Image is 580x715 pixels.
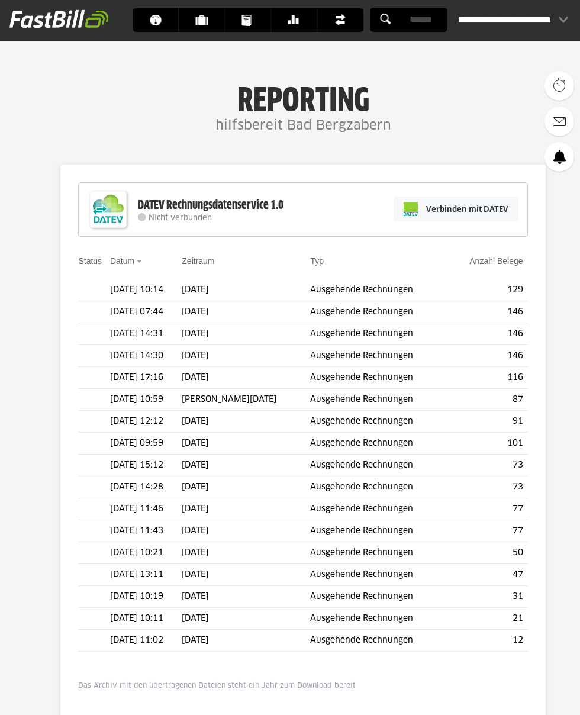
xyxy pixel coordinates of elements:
[310,389,449,411] td: Ausgehende Rechnungen
[110,586,182,608] td: [DATE] 10:19
[310,586,449,608] td: Ausgehende Rechnungen
[310,630,449,652] td: Ausgehende Rechnungen
[544,71,574,101] div: Zeit erfassen
[310,411,449,433] td: Ausgehende Rechnungen
[110,433,182,455] td: [DATE] 09:59
[182,608,310,630] td: [DATE]
[310,542,449,564] td: Ausgehende Rechnungen
[182,389,310,411] td: [PERSON_NAME][DATE]
[544,142,574,172] div: FastBill News
[394,197,518,221] a: Verbinden mit DATEV
[318,8,363,32] a: Finanzen
[310,367,449,389] td: Ausgehende Rechnungen
[449,323,528,345] td: 146
[110,630,182,652] td: [DATE] 11:02
[310,520,449,542] td: Ausgehende Rechnungen
[182,455,310,476] td: [DATE]
[85,186,132,233] img: DATEV-Datenservice Logo
[182,323,310,345] td: [DATE]
[310,345,449,367] td: Ausgehende Rechnungen
[449,279,528,301] td: 129
[449,367,528,389] td: 116
[449,630,528,652] td: 12
[310,301,449,323] td: Ausgehende Rechnungen
[182,498,310,520] td: [DATE]
[469,256,523,266] a: Anzahl Belege
[182,345,310,367] td: [DATE]
[426,203,508,215] span: Verbinden mit DATEV
[449,498,528,520] td: 77
[110,564,182,586] td: [DATE] 13:11
[138,198,283,213] div: DATEV Rechnungsdatenservice 1.0
[182,367,310,389] td: [DATE]
[182,279,310,301] td: [DATE]
[78,681,527,691] p: Das Archiv mit den übertragenen Dateien steht ein Jahr zum Download bereit
[182,564,310,586] td: [DATE]
[110,476,182,498] td: [DATE] 14:28
[110,301,182,323] td: [DATE] 07:44
[182,301,310,323] td: [DATE]
[225,8,271,32] a: Dokumente
[449,476,528,498] td: 73
[182,476,310,498] td: [DATE]
[110,520,182,542] td: [DATE] 11:43
[110,389,182,411] td: [DATE] 10:59
[182,411,310,433] td: [DATE]
[449,520,528,542] td: 77
[110,498,182,520] td: [DATE] 11:46
[182,256,214,266] a: Zeitraum
[449,301,528,323] td: 146
[110,367,182,389] td: [DATE] 17:16
[179,8,225,32] a: Kunden
[242,8,262,32] span: Dokumente
[310,455,449,476] td: Ausgehende Rechnungen
[133,8,179,32] a: Dashboard
[110,411,182,433] td: [DATE] 12:12
[310,608,449,630] td: Ausgehende Rechnungen
[149,214,212,222] span: Nicht verbunden
[110,345,182,367] td: [DATE] 14:30
[182,630,310,652] td: [DATE]
[110,256,134,266] a: Datum
[530,671,565,708] iframe: Öffnet ein Widget, in dem Sie weitere Informationen finden
[182,542,310,564] td: [DATE]
[449,389,528,411] td: 87
[196,8,215,32] span: Kunden
[310,433,449,455] td: Ausgehende Rechnungen
[272,8,317,32] a: Banking
[9,9,108,28] img: fastbill_logo_white.png
[310,323,449,345] td: Ausgehende Rechnungen
[150,8,169,32] span: Dashboard
[310,279,449,301] td: Ausgehende Rechnungen
[449,542,528,564] td: 50
[449,608,528,630] td: 21
[110,279,182,301] td: [DATE] 10:14
[182,433,310,455] td: [DATE]
[449,586,528,608] td: 31
[182,520,310,542] td: [DATE]
[449,564,528,586] td: 47
[310,498,449,520] td: Ausgehende Rechnungen
[334,8,354,32] span: Finanzen
[310,564,449,586] td: Ausgehende Rechnungen
[110,542,182,564] td: [DATE] 10:21
[110,608,182,630] td: [DATE] 10:11
[449,433,528,455] td: 101
[288,8,308,32] span: Banking
[449,455,528,476] td: 73
[110,455,182,476] td: [DATE] 15:12
[310,256,324,266] a: Typ
[137,260,144,263] img: sort_desc.gif
[182,586,310,608] td: [DATE]
[118,83,488,114] h1: Reporting
[404,202,418,216] img: pi-datev-logo-farbig-24.svg
[449,345,528,367] td: 146
[78,256,102,266] a: Status
[310,476,449,498] td: Ausgehende Rechnungen
[449,411,528,433] td: 91
[110,323,182,345] td: [DATE] 14:31
[544,107,574,136] div: Meine Nachrichten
